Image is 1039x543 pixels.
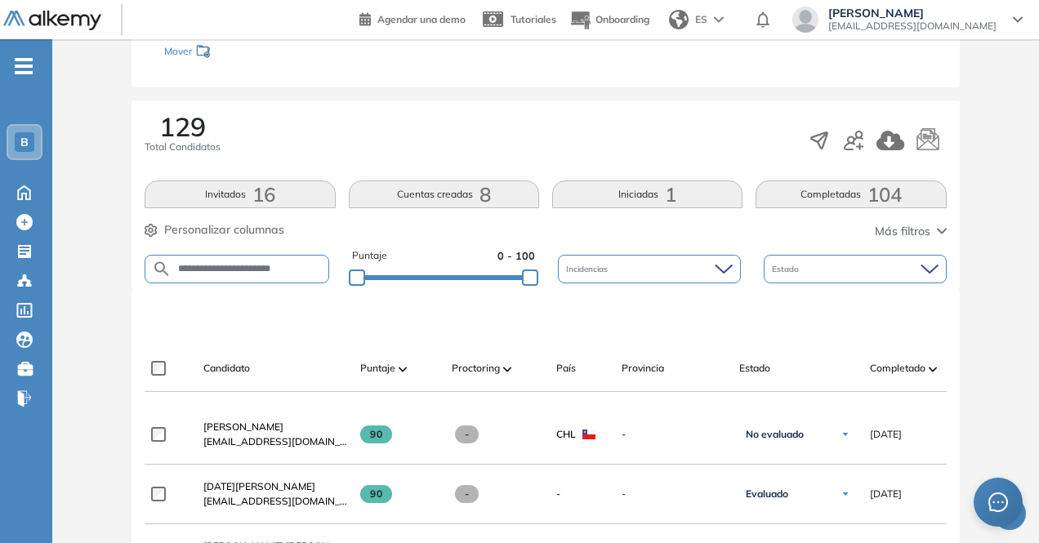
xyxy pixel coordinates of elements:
span: - [556,487,560,501]
img: [missing "en.ARROW_ALT" translation] [503,367,511,372]
span: Estado [739,361,770,376]
img: [missing "en.ARROW_ALT" translation] [399,367,407,372]
span: Tutoriales [511,13,556,25]
img: world [669,10,689,29]
span: Provincia [622,361,664,376]
span: [EMAIL_ADDRESS][DOMAIN_NAME] [203,434,347,449]
img: arrow [714,16,724,23]
span: Agendar una demo [377,13,466,25]
span: País [556,361,576,376]
span: - [622,487,726,501]
span: 129 [159,113,206,140]
span: - [455,485,479,503]
span: Incidencias [566,263,611,275]
span: 90 [360,485,392,503]
span: No evaluado [746,428,804,441]
span: [DATE] [870,427,902,442]
span: Estado [772,263,802,275]
span: B [20,136,29,149]
img: Ícono de flecha [841,489,850,499]
span: Total Candidatos [145,140,221,154]
button: Completadas104 [756,180,946,208]
img: SEARCH_ALT [152,259,172,279]
img: [missing "en.ARROW_ALT" translation] [929,367,937,372]
button: Onboarding [569,2,649,38]
img: CHL [582,430,595,439]
button: Personalizar columnas [145,221,284,238]
span: Onboarding [595,13,649,25]
span: [DATE] [870,487,902,501]
span: Personalizar columnas [164,221,284,238]
span: message [988,492,1008,512]
span: Más filtros [875,223,930,240]
span: Candidato [203,361,250,376]
span: Completado [870,361,925,376]
span: - [622,427,726,442]
button: Más filtros [875,223,947,240]
span: [PERSON_NAME] [203,421,283,433]
span: Puntaje [352,248,387,264]
span: [PERSON_NAME] [828,7,997,20]
button: Iniciadas1 [552,180,742,208]
a: Agendar una demo [359,8,466,28]
span: 0 - 100 [497,248,535,264]
button: Cuentas creadas8 [349,180,539,208]
span: Puntaje [360,361,395,376]
div: Estado [764,255,947,283]
div: Mover [164,38,328,68]
button: Invitados16 [145,180,335,208]
span: [DATE][PERSON_NAME] [203,480,315,492]
span: Evaluado [746,487,788,501]
img: Ícono de flecha [841,430,850,439]
span: 90 [360,425,392,443]
span: CHL [556,427,576,442]
span: [EMAIL_ADDRESS][DOMAIN_NAME] [203,494,347,509]
span: Proctoring [452,361,500,376]
span: - [455,425,479,443]
div: Incidencias [558,255,741,283]
a: [PERSON_NAME] [203,420,347,434]
span: [EMAIL_ADDRESS][DOMAIN_NAME] [828,20,997,33]
a: [DATE][PERSON_NAME] [203,479,347,494]
img: Logo [3,11,101,31]
span: ES [695,12,707,27]
i: - [15,65,33,68]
